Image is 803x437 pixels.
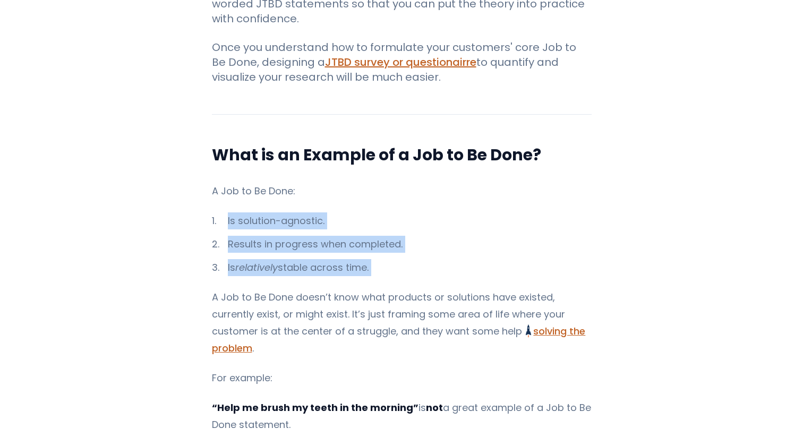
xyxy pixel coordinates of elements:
[212,259,592,276] li: Is stable across time.
[235,261,278,274] em: relatively
[212,236,592,253] li: Results in progress when completed.
[212,212,592,229] li: Is solution-agnostic.
[212,401,418,414] strong: “Help me brush my teeth in the morning”
[212,399,592,433] p: is a great example of a Job to Be Done statement.
[212,370,592,387] p: For example:
[212,40,592,84] p: Once you understand how to formulate your customers' core Job to Be Done, designing a to quantify...
[212,289,592,357] p: A Job to Be Done doesn’t know what products or solutions have existed, currently exist, or might ...
[212,144,592,166] h2: What is an Example of a Job to Be Done?
[426,401,443,414] strong: not
[212,183,592,200] p: A Job to Be Done:
[325,55,476,70] a: JTBD survey or questionairre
